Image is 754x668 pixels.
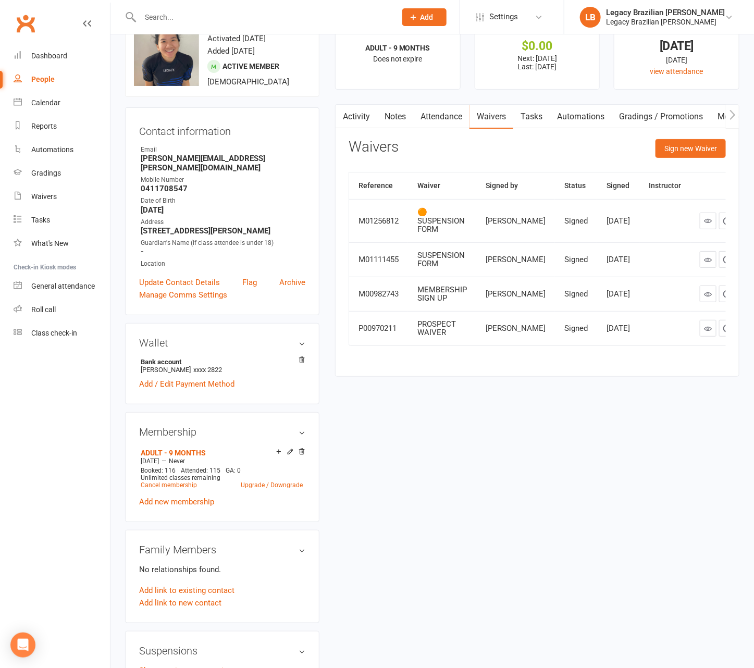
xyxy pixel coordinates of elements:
div: [PERSON_NAME] [486,255,546,264]
th: Instructor [639,172,690,199]
strong: - [141,247,305,256]
p: Next: [DATE] Last: [DATE] [485,54,590,71]
th: Status [555,172,597,199]
a: Automations [550,105,612,129]
h3: Waivers [349,139,399,155]
div: Legacy Brazilian [PERSON_NAME] [606,17,725,27]
strong: [DATE] [141,205,305,215]
span: xxxx 2822 [193,366,222,374]
span: [DATE] [141,457,159,465]
a: ADULT - 9 MONTHS [141,449,206,457]
a: Flag [242,276,257,289]
span: Attended: 115 [181,467,220,474]
th: Signed by [476,172,555,199]
a: Dashboard [14,44,110,68]
div: PROSPECT WAIVER [417,320,467,337]
div: SUSPENSION FORM [417,251,467,268]
div: Class check-in [31,329,77,337]
a: Gradings [14,162,110,185]
div: Waivers [31,192,57,201]
div: [PERSON_NAME] [486,290,546,299]
span: Never [169,457,185,465]
div: Signed [564,290,588,299]
strong: [STREET_ADDRESS][PERSON_NAME] [141,226,305,236]
a: Waivers [469,105,513,129]
h3: Family Members [139,544,305,555]
div: Reports [31,122,57,130]
span: Does not expire [373,55,423,63]
div: 🟠 SUSPENSION FORM [417,208,467,234]
h3: Membership [139,426,305,438]
strong: Bank account [141,358,300,366]
th: Waiver [408,172,476,199]
a: Notes [377,105,413,129]
a: view attendance [650,67,703,76]
a: Calendar [14,91,110,115]
time: Activated [DATE] [207,34,266,43]
div: [PERSON_NAME] [486,324,546,333]
div: Tasks [31,216,50,224]
div: Roll call [31,305,56,314]
div: Email [141,145,305,155]
div: Guardian's Name (if class attendee is under 18) [141,238,305,248]
div: General attendance [31,282,95,290]
a: What's New [14,232,110,255]
span: [DEMOGRAPHIC_DATA] [207,77,289,86]
a: Tasks [14,208,110,232]
div: Signed [564,324,588,333]
span: GA: 0 [226,467,241,474]
input: Search... [137,10,389,24]
a: Clubworx [13,10,39,36]
h3: Wallet [139,337,305,349]
div: Dashboard [31,52,67,60]
div: Signed [564,255,588,264]
img: image1733526426.png [134,21,199,86]
a: Add / Edit Payment Method [139,378,234,390]
div: [DATE] [607,324,630,333]
div: Date of Birth [141,196,305,206]
a: Manage Comms Settings [139,289,227,301]
div: M01111455 [359,255,399,264]
span: Unlimited classes remaining [141,474,220,481]
a: Tasks [513,105,550,129]
div: Automations [31,145,73,154]
div: Location [141,259,305,269]
th: Signed [597,172,639,199]
a: Class kiosk mode [14,321,110,345]
div: Legacy Brazilian [PERSON_NAME] [606,8,725,17]
a: General attendance kiosk mode [14,275,110,298]
div: Open Intercom Messenger [10,633,35,658]
a: Add link to existing contact [139,584,234,597]
a: People [14,68,110,91]
h3: Suspensions [139,645,305,657]
a: Waivers [14,185,110,208]
a: Upgrade / Downgrade [241,481,303,489]
div: [DATE] [607,290,630,299]
li: [PERSON_NAME] [139,356,305,375]
div: [PERSON_NAME] [486,217,546,226]
div: Calendar [31,98,60,107]
a: Roll call [14,298,110,321]
button: Sign new Waiver [656,139,726,158]
p: No relationships found. [139,563,305,576]
a: Activity [336,105,377,129]
span: Add [421,13,434,21]
button: Add [402,8,447,26]
div: What's New [31,239,69,248]
span: Booked: 116 [141,467,176,474]
div: [DATE] [607,255,630,264]
div: [DATE] [607,217,630,226]
div: [DATE] [624,54,730,66]
div: — [138,457,305,465]
h3: Contact information [139,121,305,137]
strong: 0411708547 [141,184,305,193]
strong: ADULT - 9 MONTHS [365,44,430,52]
div: Mobile Number [141,175,305,185]
a: Attendance [413,105,469,129]
div: [DATE] [624,41,730,52]
div: Address [141,217,305,227]
a: Update Contact Details [139,276,220,289]
div: M00982743 [359,290,399,299]
th: Reference [349,172,408,199]
div: People [31,75,55,83]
